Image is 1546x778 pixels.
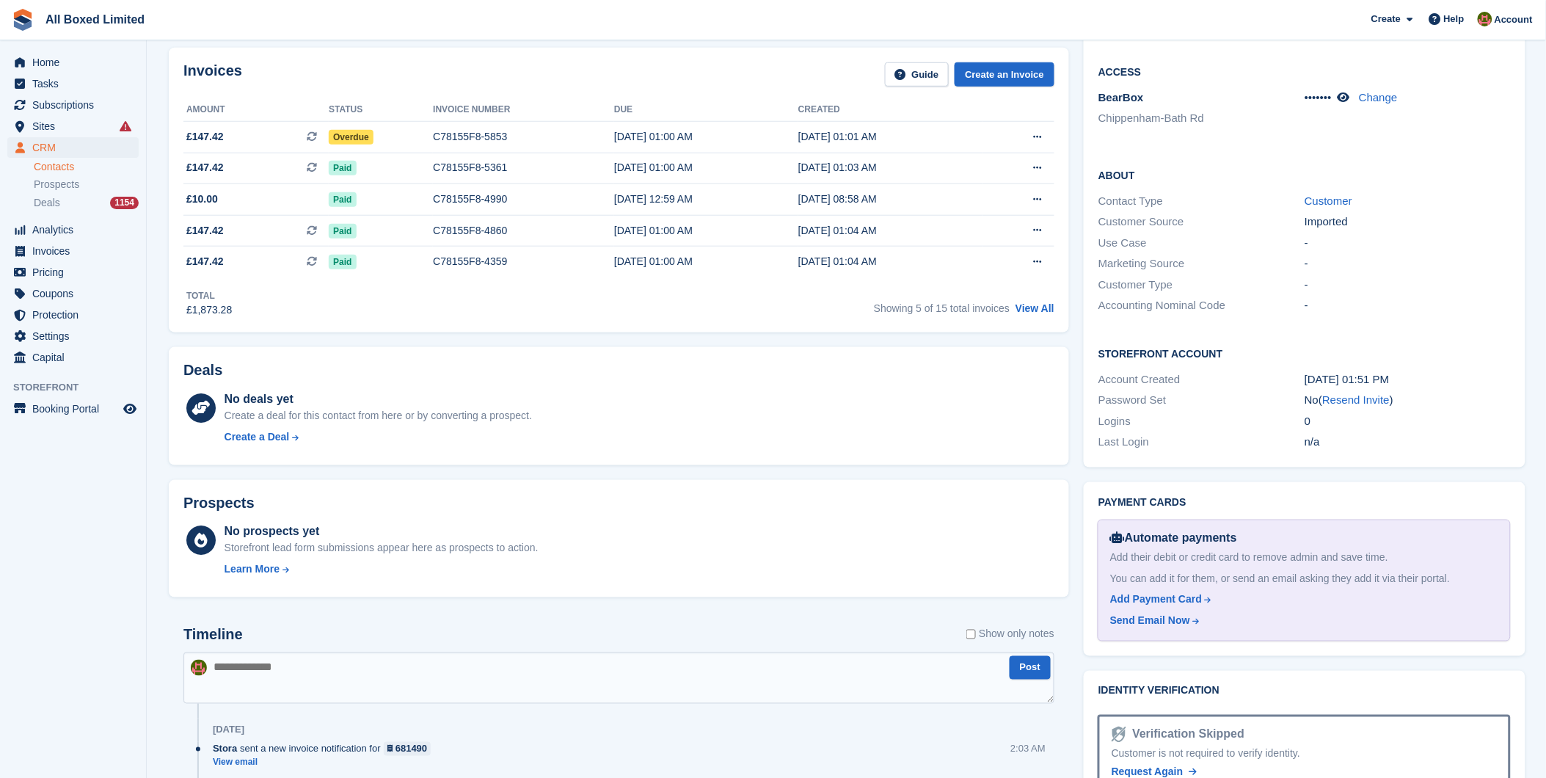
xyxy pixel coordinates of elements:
[1098,297,1305,314] div: Accounting Nominal Code
[329,130,373,145] span: Overdue
[7,326,139,346] a: menu
[7,52,139,73] a: menu
[213,742,438,756] div: sent a new invoice notification for
[1098,167,1511,182] h2: About
[1098,255,1305,272] div: Marketing Source
[1098,193,1305,210] div: Contact Type
[32,283,120,304] span: Coupons
[1495,12,1533,27] span: Account
[1305,214,1511,230] div: Imported
[13,380,146,395] span: Storefront
[7,137,139,158] a: menu
[329,98,433,122] th: Status
[1305,194,1352,207] a: Customer
[186,302,232,318] div: £1,873.28
[1112,727,1126,743] img: Identity Verification Ready
[183,495,255,512] h2: Prospects
[32,219,120,240] span: Analytics
[329,161,356,175] span: Paid
[1098,110,1305,127] li: Chippenham-Bath Rd
[1098,686,1511,697] h2: Identity verification
[1110,614,1190,629] div: Send Email Now
[32,305,120,325] span: Protection
[34,160,139,174] a: Contacts
[614,254,798,269] div: [DATE] 01:00 AM
[1305,297,1511,314] div: -
[1010,742,1046,756] div: 2:03 AM
[7,305,139,325] a: menu
[183,627,243,644] h2: Timeline
[32,73,120,94] span: Tasks
[7,73,139,94] a: menu
[329,192,356,207] span: Paid
[225,429,290,445] div: Create a Deal
[1098,235,1305,252] div: Use Case
[7,399,139,419] a: menu
[1305,91,1332,103] span: •••••••
[798,160,982,175] div: [DATE] 01:03 AM
[433,254,614,269] div: C78155F8-4359
[798,98,982,122] th: Created
[1098,371,1305,388] div: Account Created
[1098,346,1511,360] h2: Storefront Account
[34,177,139,192] a: Prospects
[1322,393,1390,406] a: Resend Invite
[874,302,1010,314] span: Showing 5 of 15 total invoices
[1098,497,1511,509] h2: Payment cards
[1371,12,1401,26] span: Create
[110,197,139,209] div: 1154
[433,160,614,175] div: C78155F8-5361
[7,95,139,115] a: menu
[1010,656,1051,680] button: Post
[186,223,224,239] span: £147.42
[225,390,532,408] div: No deals yet
[1098,91,1144,103] span: BearBox
[885,62,949,87] a: Guide
[614,160,798,175] div: [DATE] 01:00 AM
[798,254,982,269] div: [DATE] 01:04 AM
[1110,529,1498,547] div: Automate payments
[213,742,237,756] span: Stora
[1305,434,1511,451] div: n/a
[614,98,798,122] th: Due
[186,160,224,175] span: £147.42
[32,326,120,346] span: Settings
[1319,393,1393,406] span: ( )
[955,62,1054,87] a: Create an Invoice
[1016,302,1054,314] a: View All
[1098,277,1305,294] div: Customer Type
[186,192,218,207] span: £10.00
[1305,277,1511,294] div: -
[32,95,120,115] span: Subscriptions
[433,129,614,145] div: C78155F8-5853
[40,7,150,32] a: All Boxed Limited
[32,52,120,73] span: Home
[183,98,329,122] th: Amount
[186,289,232,302] div: Total
[329,255,356,269] span: Paid
[1305,255,1511,272] div: -
[1112,766,1184,778] span: Request Again
[433,192,614,207] div: C78155F8-4990
[7,262,139,283] a: menu
[1098,392,1305,409] div: Password Set
[1110,592,1492,608] a: Add Payment Card
[1098,64,1511,79] h2: Access
[32,399,120,419] span: Booking Portal
[433,223,614,239] div: C78155F8-4860
[433,98,614,122] th: Invoice number
[183,362,222,379] h2: Deals
[384,742,431,756] a: 681490
[1359,91,1398,103] a: Change
[1098,413,1305,430] div: Logins
[32,347,120,368] span: Capital
[1305,413,1511,430] div: 0
[7,219,139,240] a: menu
[7,241,139,261] a: menu
[7,347,139,368] a: menu
[183,62,242,87] h2: Invoices
[34,196,60,210] span: Deals
[120,120,131,132] i: Smart entry sync failures have occurred
[1126,726,1244,744] div: Verification Skipped
[186,129,224,145] span: £147.42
